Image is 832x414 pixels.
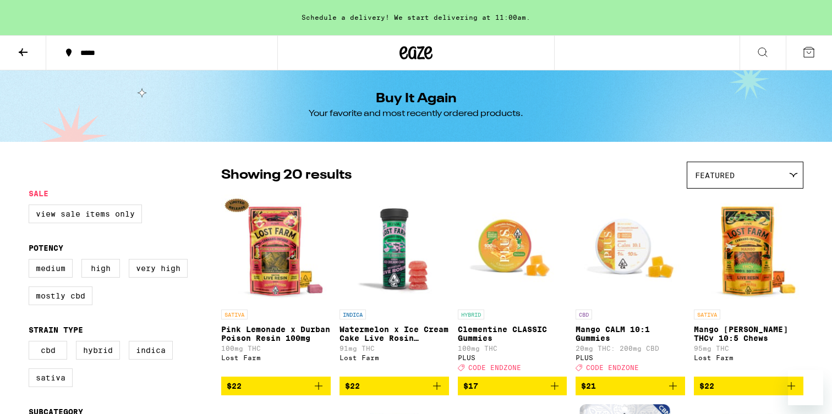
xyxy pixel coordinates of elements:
label: Hybrid [76,341,120,360]
img: PLUS - Clementine CLASSIC Gummies [458,194,567,304]
label: View Sale Items Only [29,205,142,223]
div: Your favorite and most recently ordered products. [309,108,523,120]
legend: Strain Type [29,325,83,334]
button: Add to bag [458,377,567,395]
span: Featured [695,171,735,180]
img: Lost Farm - Pink Lemonade x Durban Poison Resin 100mg [221,194,331,304]
span: $22 [227,382,242,390]
img: Lost Farm - Watermelon x Ice Cream Cake Live Rosin Gummies [340,194,449,304]
p: Mango [PERSON_NAME] THCv 10:5 Chews [694,325,803,343]
button: Add to bag [340,377,449,395]
label: Indica [129,341,173,360]
legend: Potency [29,244,63,252]
p: Watermelon x Ice Cream Cake Live Rosin Gummies [340,325,449,343]
p: 100mg THC [458,345,567,352]
div: PLUS [576,354,685,361]
a: Open page for Mango Jack Herer THCv 10:5 Chews from Lost Farm [694,194,803,377]
p: Clementine CLASSIC Gummies [458,325,567,343]
label: Mostly CBD [29,286,92,305]
span: $21 [581,382,596,390]
label: Very High [129,259,188,278]
p: SATIVA [221,310,248,319]
span: $22 [345,382,360,390]
button: Add to bag [576,377,685,395]
button: Add to bag [694,377,803,395]
span: CODE ENDZONE [586,364,639,371]
div: PLUS [458,354,567,361]
span: $17 [463,382,478,390]
a: Open page for Pink Lemonade x Durban Poison Resin 100mg from Lost Farm [221,194,331,377]
div: Lost Farm [340,354,449,361]
label: Sativa [29,368,73,387]
p: 91mg THC [340,345,449,352]
p: CBD [576,310,592,319]
p: Pink Lemonade x Durban Poison Resin 100mg [221,325,331,343]
a: Open page for Clementine CLASSIC Gummies from PLUS [458,194,567,377]
button: Add to bag [221,377,331,395]
label: Medium [29,259,73,278]
legend: Sale [29,189,48,198]
p: Showing 20 results [221,166,352,185]
p: 95mg THC [694,345,803,352]
div: Lost Farm [694,354,803,361]
span: CODE ENDZONE [468,364,521,371]
h1: Buy It Again [376,92,457,106]
p: 20mg THC: 200mg CBD [576,345,685,352]
p: INDICA [340,310,366,319]
a: Open page for Watermelon x Ice Cream Cake Live Rosin Gummies from Lost Farm [340,194,449,377]
iframe: Button to launch messaging window [788,370,823,405]
p: Mango CALM 10:1 Gummies [576,325,685,343]
a: Open page for Mango CALM 10:1 Gummies from PLUS [576,194,685,377]
label: CBD [29,341,67,360]
p: 100mg THC [221,345,331,352]
span: $22 [699,382,714,390]
p: HYBRID [458,310,484,319]
label: High [81,259,120,278]
img: Lost Farm - Mango Jack Herer THCv 10:5 Chews [694,194,803,304]
div: Lost Farm [221,354,331,361]
img: PLUS - Mango CALM 10:1 Gummies [576,194,685,304]
p: SATIVA [694,310,720,319]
